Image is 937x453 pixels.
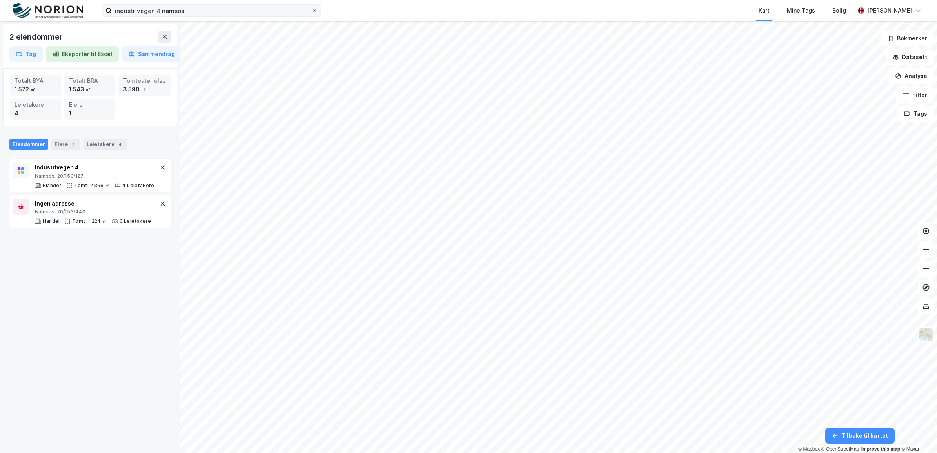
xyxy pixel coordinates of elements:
[897,106,934,122] button: Tags
[15,109,56,118] div: 4
[919,327,933,342] img: Z
[72,218,107,224] div: Tomt: 1 224 ㎡
[35,163,154,172] div: Industrivegen 4
[35,173,154,179] div: Namsos, 20/153/127
[74,182,110,189] div: Tomt: 2 366 ㎡
[122,182,154,189] div: 4 Leietakere
[46,46,119,62] button: Eksporter til Excel
[116,140,124,148] div: 4
[15,85,56,94] div: 1 572 ㎡
[898,415,937,453] iframe: Chat Widget
[888,68,934,84] button: Analyse
[69,76,111,85] div: Totalt BRA
[69,109,111,118] div: 1
[881,31,934,46] button: Bokmerker
[861,446,900,452] a: Improve this map
[898,415,937,453] div: Kontrollprogram for chat
[759,6,770,15] div: Kart
[9,46,43,62] button: Tag
[35,209,151,215] div: Namsos, 20/153/440
[886,49,934,65] button: Datasett
[9,31,64,43] div: 2 eiendommer
[69,140,77,148] div: 1
[13,3,83,19] img: norion-logo.80e7a08dc31c2e691866.png
[84,139,127,150] div: Leietakere
[69,85,111,94] div: 1 543 ㎡
[120,218,151,224] div: 0 Leietakere
[69,100,111,109] div: Eiere
[9,139,48,150] div: Eiendommer
[122,46,182,62] button: Sammendrag
[798,446,820,452] a: Mapbox
[825,428,895,444] button: Tilbake til kartet
[123,85,166,94] div: 3 590 ㎡
[35,199,151,208] div: Ingen adresse
[787,6,815,15] div: Mine Tags
[123,76,166,85] div: Tomtestørrelse
[832,6,846,15] div: Bolig
[867,6,912,15] div: [PERSON_NAME]
[896,87,934,103] button: Filter
[43,218,60,224] div: Handel
[15,100,56,109] div: Leietakere
[821,446,859,452] a: OpenStreetMap
[112,5,312,16] input: Søk på adresse, matrikkel, gårdeiere, leietakere eller personer
[51,139,80,150] div: Eiere
[43,182,62,189] div: Blandet
[15,76,56,85] div: Totalt BYA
